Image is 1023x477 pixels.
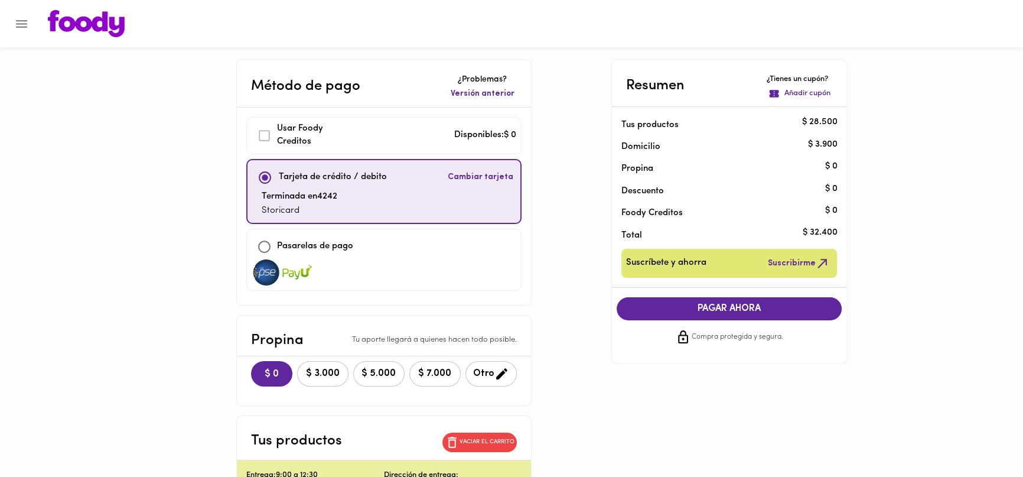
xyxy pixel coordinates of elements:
[621,119,819,131] p: Tus productos
[460,438,514,446] p: Vaciar el carrito
[282,259,312,285] img: visa
[766,74,832,85] p: ¿Tienes un cupón?
[353,361,405,387] button: $ 5.000
[417,368,453,379] span: $ 7.000
[692,332,783,343] span: Compra protegida y segura.
[260,369,283,380] span: $ 0
[454,129,516,142] p: Disponibles: $ 0
[621,229,819,242] p: Total
[825,160,837,173] p: $ 0
[784,88,830,99] p: Añadir cupón
[251,361,292,387] button: $ 0
[297,361,348,387] button: $ 3.000
[626,256,706,271] span: Suscríbete y ahorra
[448,74,517,86] p: ¿Problemas?
[628,303,830,314] span: PAGAR AHORA
[954,408,1011,465] iframe: Messagebird Livechat Widget
[448,86,517,102] button: Versión anterior
[361,368,397,379] span: $ 5.000
[617,297,842,320] button: PAGAR AHORA
[621,163,819,175] p: Propina
[277,240,353,254] p: Pasarelas de pago
[621,207,819,219] p: Foody Creditos
[825,183,837,195] p: $ 0
[279,171,387,184] p: Tarjeta de crédito / debito
[465,361,517,387] button: Otro
[352,335,517,346] p: Tu aporte llegará a quienes hacen todo posible.
[766,86,832,102] button: Añadir cupón
[807,138,837,151] p: $ 3.900
[442,433,517,452] button: Vaciar el carrito
[445,165,516,190] button: Cambiar tarjeta
[305,368,341,379] span: $ 3.000
[802,227,837,239] p: $ 32.400
[251,330,304,351] p: Propina
[262,190,337,204] p: Terminada en 4242
[277,122,357,149] p: Usar Foody Creditos
[473,366,509,381] span: Otro
[251,430,342,452] p: Tus productos
[252,259,281,285] img: visa
[767,256,830,271] span: Suscribirme
[825,205,837,217] p: $ 0
[48,10,125,37] img: logo.png
[621,141,660,153] p: Domicilio
[802,116,837,129] p: $ 28.500
[621,185,664,197] p: Descuento
[765,254,832,273] button: Suscribirme
[409,361,461,387] button: $ 7.000
[448,171,513,183] span: Cambiar tarjeta
[626,75,685,96] p: Resumen
[451,88,514,100] span: Versión anterior
[262,205,337,218] p: Storicard
[251,76,360,97] p: Método de pago
[7,9,36,38] button: Menu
